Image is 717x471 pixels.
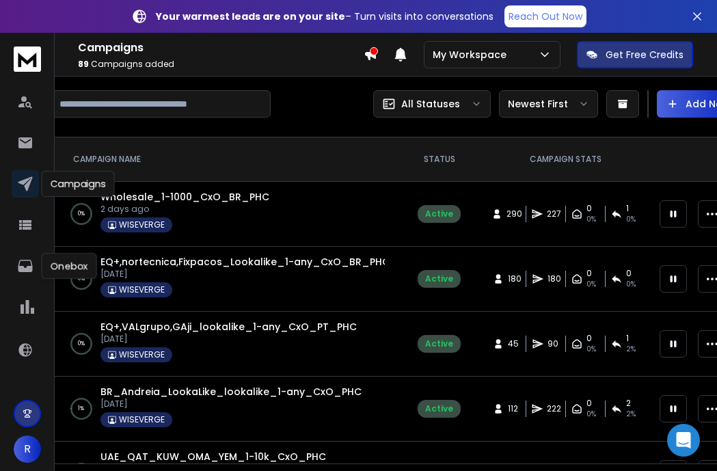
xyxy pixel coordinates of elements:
[586,203,592,214] span: 0
[119,349,165,360] p: WISEVERGE
[78,272,85,286] p: 0 %
[100,450,326,463] a: UAE_QAT_KUW_OMA_YEM_1-10k_CxO_PHC
[433,48,512,62] p: My Workspace
[398,137,481,182] th: STATUS
[100,320,357,334] a: EQ+,VALgrupo,GAji_lookalike_1-any_CxO_PT_PHC
[425,273,453,284] div: Active
[100,255,390,269] a: EQ+,nortecnica,Fixpacos_Lookalike_1-any_CxO_BR_PHC
[78,207,85,221] p: 0 %
[57,137,398,182] th: CAMPAIGN NAME
[508,273,522,284] span: 180
[626,398,631,409] span: 2
[586,398,592,409] span: 0
[547,273,561,284] span: 180
[667,424,700,457] div: Open Intercom Messenger
[586,268,592,279] span: 0
[78,40,364,56] h1: Campaigns
[425,403,453,414] div: Active
[119,414,165,425] p: WISEVERGE
[57,377,398,442] td: 1%BR_Andreia_LookaLike_lookalike_1-any_CxO_PHC[DATE]WISEVERGE
[78,337,85,351] p: 0 %
[14,435,41,463] button: R
[78,59,364,70] p: Campaigns added
[42,171,115,197] div: Campaigns
[100,334,357,345] p: [DATE]
[626,333,629,344] span: 1
[425,338,453,349] div: Active
[78,402,84,416] p: 1 %
[119,284,165,295] p: WISEVERGE
[626,344,636,355] span: 2 %
[57,312,398,377] td: 0%EQ+,VALgrupo,GAji_lookalike_1-any_CxO_PT_PHC[DATE]WISEVERGE
[57,247,398,312] td: 0%EQ+,nortecnica,Fixpacos_Lookalike_1-any_CxO_BR_PHC[DATE]WISEVERGE
[547,338,561,349] span: 90
[100,385,362,399] a: BR_Andreia_LookaLike_lookalike_1-any_CxO_PHC
[508,403,522,414] span: 112
[606,48,684,62] p: Get Free Credits
[547,208,561,219] span: 227
[119,219,165,230] p: WISEVERGE
[626,214,636,225] span: 0 %
[499,90,598,118] button: Newest First
[100,204,269,215] p: 2 days ago
[586,214,596,225] span: 0%
[425,208,453,219] div: Active
[100,269,385,280] p: [DATE]
[504,5,586,27] a: Reach Out Now
[626,409,636,420] span: 2 %
[506,208,522,219] span: 290
[586,344,596,355] span: 0%
[78,58,89,70] span: 89
[100,399,362,409] p: [DATE]
[508,338,522,349] span: 45
[577,41,693,68] button: Get Free Credits
[14,46,41,72] img: logo
[100,190,269,204] a: Wholesale_1-1000_CxO_BR_PHC
[401,97,460,111] p: All Statuses
[156,10,493,23] p: – Turn visits into conversations
[626,203,629,214] span: 1
[586,333,592,344] span: 0
[57,182,398,247] td: 0%Wholesale_1-1000_CxO_BR_PHC2 days agoWISEVERGE
[547,403,561,414] span: 222
[626,268,632,279] span: 0
[626,279,636,290] span: 0 %
[156,10,345,23] strong: Your warmest leads are on your site
[586,409,596,420] span: 0%
[481,137,651,182] th: CAMPAIGN STATS
[509,10,582,23] p: Reach Out Now
[42,253,97,279] div: Onebox
[586,279,596,290] span: 0%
